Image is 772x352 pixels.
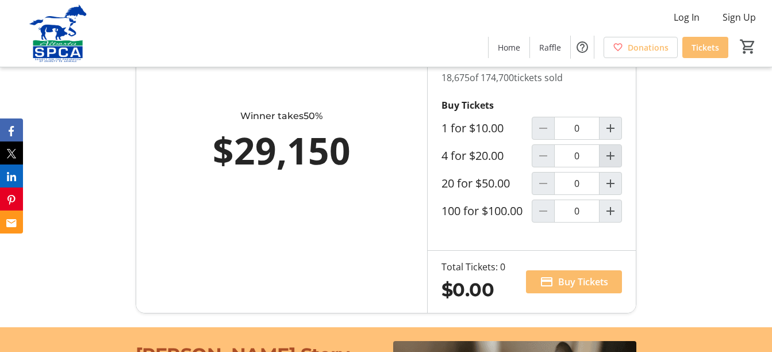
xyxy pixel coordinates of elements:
[600,117,621,139] button: Increment by one
[7,5,109,62] img: Alberta SPCA's Logo
[470,71,514,84] span: of 174,700
[723,10,756,24] span: Sign Up
[441,260,505,274] div: Total Tickets: 0
[628,41,669,53] span: Donations
[187,123,377,178] div: $29,150
[539,41,561,53] span: Raffle
[713,8,765,26] button: Sign Up
[682,37,728,58] a: Tickets
[674,10,700,24] span: Log In
[441,99,494,112] strong: Buy Tickets
[187,109,377,123] div: Winner takes
[441,121,504,135] label: 1 for $10.00
[489,37,529,58] a: Home
[665,8,709,26] button: Log In
[304,110,322,121] span: 50%
[604,37,678,58] a: Donations
[600,145,621,167] button: Increment by one
[441,177,510,190] label: 20 for $50.00
[738,36,758,57] button: Cart
[692,41,719,53] span: Tickets
[441,71,622,85] p: 18,675 tickets sold
[571,36,594,59] button: Help
[600,200,621,222] button: Increment by one
[441,276,505,304] div: $0.00
[558,275,608,289] span: Buy Tickets
[600,173,621,194] button: Increment by one
[441,149,504,163] label: 4 for $20.00
[530,37,570,58] a: Raffle
[441,204,523,218] label: 100 for $100.00
[498,41,520,53] span: Home
[526,270,622,293] button: Buy Tickets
